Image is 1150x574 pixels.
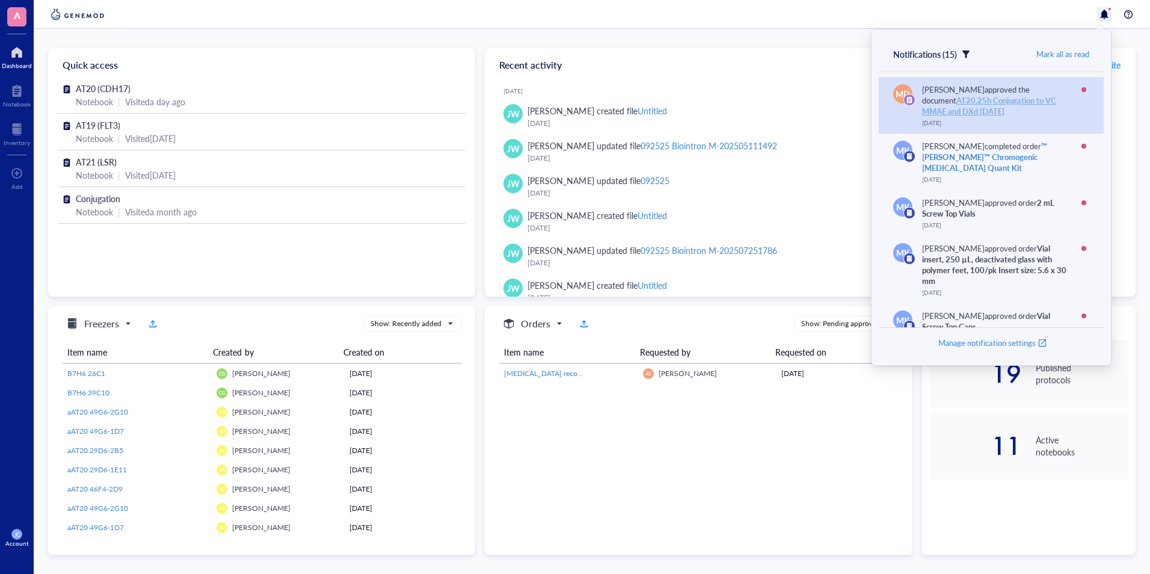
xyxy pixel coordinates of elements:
div: [PERSON_NAME] approved order [922,310,1069,332]
div: [PERSON_NAME] approved order [922,243,1069,286]
div: [DATE] [527,187,893,199]
div: 092525 [641,174,669,187]
span: [PERSON_NAME] [232,368,291,378]
span: aAT20 29D6-2B5 [67,445,123,455]
span: MK [896,144,910,157]
div: Notebook [76,168,113,182]
div: AT20.25h Conjugation to VC MMAE and DXd [DATE] [922,94,1056,117]
div: Visited a month ago [125,205,197,218]
div: | [118,132,120,145]
div: Notebook [76,205,113,218]
div: Quick access [48,48,475,82]
div: ™ [PERSON_NAME]™ Chromogenic [MEDICAL_DATA] Quant Kit [922,140,1047,173]
a: B7H6 39C10 [67,387,207,398]
div: Dashboard [2,62,32,69]
span: [PERSON_NAME] [232,426,291,436]
div: [DATE] [349,426,457,437]
a: Dashboard [2,43,32,69]
div: [DATE] [349,503,457,514]
div: | [118,205,120,218]
div: [DATE] [922,176,1069,183]
div: | [118,168,120,182]
span: JW [507,142,520,155]
div: [DATE] [349,445,457,456]
div: Visited [DATE] [125,168,176,182]
span: [PERSON_NAME] [232,387,291,398]
div: Vial Screw Top Caps [922,310,1050,332]
span: MK [896,313,910,327]
a: [MEDICAL_DATA] recombinant, zinc solution [504,368,633,379]
th: Created on [339,341,453,363]
div: [DATE] [922,221,1069,229]
div: 092525 Biointron M-202507251786 [641,244,777,256]
div: [PERSON_NAME] updated file [527,244,777,257]
span: aAT20 29D6-1E11 [67,464,127,475]
span: CG [219,371,225,377]
span: AR [219,467,225,472]
span: JW [507,247,520,260]
span: [PERSON_NAME] [659,368,717,378]
div: [DATE] [503,87,902,94]
span: [MEDICAL_DATA] recombinant, zinc solution [504,368,648,378]
a: MK[PERSON_NAME]completed order™ [PERSON_NAME]™ Chromogenic [MEDICAL_DATA] Quant Kit[DATE] [879,134,1104,190]
span: AR [219,525,225,530]
div: [DATE] [922,289,1069,296]
div: Add [11,183,23,190]
span: AR [219,448,225,453]
div: Mark all as read [1036,49,1089,60]
span: AT19 (FLT3) [76,119,120,131]
a: JW[PERSON_NAME] created fileUntitled[DATE] [494,99,902,134]
span: JW [507,212,520,225]
span: AR [219,505,225,511]
div: [PERSON_NAME] completed order [922,141,1069,173]
a: aAT20 29D6-2B5 [67,445,207,456]
span: aAT20 49G6-1D7 [67,426,124,436]
a: Inventory [4,120,30,146]
a: aAT20 29D6-1E11 [67,464,207,475]
span: B7H6 39C10 [67,387,109,398]
span: AT21 (LSR) [76,156,117,168]
div: [PERSON_NAME] updated file [527,139,777,152]
span: JW [507,107,520,120]
th: Requested by [635,341,770,363]
button: Manage notification settings [936,336,1038,350]
span: JW [507,177,520,190]
div: [DATE] [922,119,1069,126]
a: JW[PERSON_NAME] updated file092525 Biointron M-202507251786[DATE] [494,239,902,274]
span: B7H6 26C1 [67,368,105,378]
div: 2 mL Screw Top Vials [922,197,1054,219]
th: Requested on [770,341,890,363]
div: Recent activity [485,48,912,82]
span: MD [896,87,910,100]
div: [DATE] [527,257,893,269]
div: 092525 Biointron M-202505111492 [641,140,777,152]
div: [DATE] [781,368,894,379]
div: Notebook [76,95,113,108]
a: JW[PERSON_NAME] created fileUntitled[DATE] [494,204,902,239]
div: Visited [DATE] [125,132,176,145]
div: Show: Recently added [371,318,441,329]
img: genemod-logo [48,7,107,22]
a: JW[PERSON_NAME] updated file092525 Biointron M-202505111492[DATE] [494,134,902,169]
a: aAT20 49G6-1D7 [67,522,207,533]
h5: Orders [521,316,550,331]
a: MD[PERSON_NAME]approved the documentAT20.25h Conjugation to VC MMAE and DXd [DATE][DATE] [879,77,1104,134]
div: [PERSON_NAME] created file [527,104,666,117]
th: Item name [63,341,208,363]
span: MK [896,246,910,259]
span: aAT20 49G6-2G10 [67,503,128,513]
th: Created by [208,341,338,363]
div: Published protocols [1036,362,1128,386]
div: [PERSON_NAME] approved the document [922,84,1069,117]
div: Account [5,540,29,547]
span: [PERSON_NAME] [232,522,291,532]
div: 11 [929,436,1022,455]
span: AT20 (CDH17) [76,82,131,94]
div: [DATE] [349,522,457,533]
span: CG [219,390,225,396]
div: 19 [929,364,1022,383]
span: aAT20 49G6-1D7 [67,522,124,532]
div: Notebook [3,100,31,108]
div: Vial insert, 250 µL, deactivated glass with polymer feet, 100/pk Insert size: 5.6 x 30 mm [922,242,1066,286]
div: [DATE] [527,222,893,234]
